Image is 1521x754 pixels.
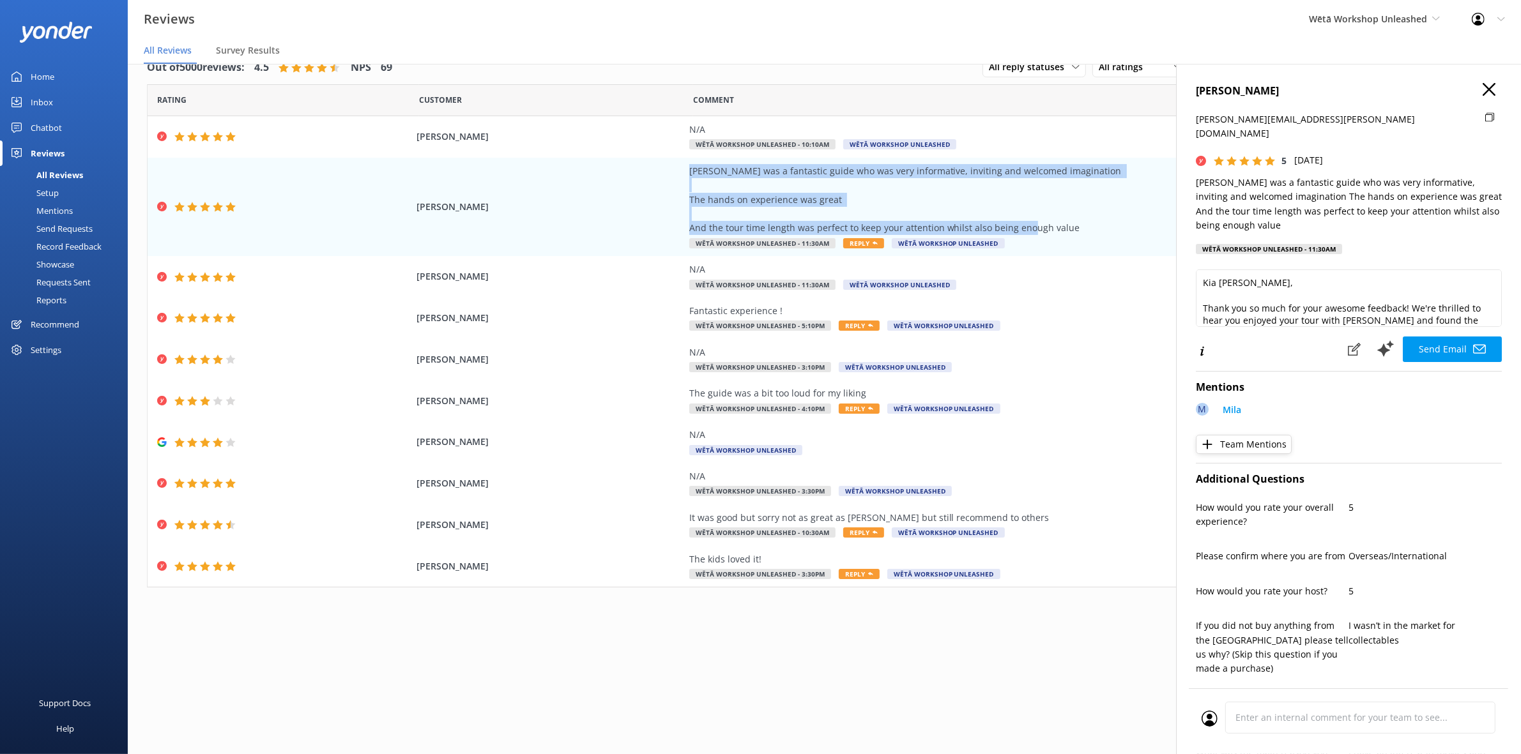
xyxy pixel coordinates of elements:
h4: [PERSON_NAME] [1196,83,1502,100]
p: 5 [1349,501,1502,515]
a: Setup [8,184,128,202]
p: [PERSON_NAME] was a fantastic guide who was very informative, inviting and welcomed imagination T... [1196,176,1502,233]
h4: NPS [351,59,371,76]
div: The kids loved it! [689,552,1271,566]
button: Close [1483,83,1495,97]
a: Record Feedback [8,238,128,255]
span: [PERSON_NAME] [417,518,682,532]
span: All ratings [1099,60,1150,74]
div: All Reviews [8,166,83,184]
img: yonder-white-logo.png [19,22,93,43]
p: Overseas/International [1349,549,1502,563]
span: Wētā Workshop Unleashed - 4:10pm [689,403,831,414]
span: Wētā Workshop Unleashed [839,362,952,372]
p: If you did not buy anything from the [GEOGRAPHIC_DATA] please tell us why? (Skip this question if... [1196,619,1349,676]
div: [PERSON_NAME] was a fantastic guide who was very informative, inviting and welcomed imagination T... [689,164,1271,236]
span: All Reviews [144,44,192,57]
span: [PERSON_NAME] [417,352,682,366]
span: [PERSON_NAME] [417,200,682,214]
span: Reply [839,403,880,414]
span: Wētā Workshop Unleashed - 3:30pm [689,486,831,496]
h4: Out of 5000 reviews: [147,59,245,76]
div: N/A [689,123,1271,137]
span: Wētā Workshop Unleashed [892,238,1005,248]
span: Wētā Workshop Unleashed [1309,13,1427,25]
span: Reply [843,238,884,248]
span: 5 [1281,155,1287,167]
div: Support Docs [40,690,91,716]
div: N/A [689,345,1271,359]
h4: Mentions [1196,379,1502,396]
div: Home [31,64,54,89]
span: Wētā Workshop Unleashed - 5:10pm [689,320,831,331]
a: Showcase [8,255,128,273]
div: Showcase [8,255,74,273]
p: How would you rate your overall experience? [1196,501,1349,529]
p: 5 [1349,584,1502,598]
div: N/A [689,262,1271,276]
span: Wētā Workshop Unleashed - 10:30am [689,527,836,538]
textarea: Kia [PERSON_NAME], Thank you so much for your awesome feedback! We're thrilled to hear you enjoye... [1196,269,1502,327]
span: Wētā Workshop Unleashed [887,403,1000,414]
span: Wētā Workshop Unleashed [887,569,1000,579]
a: Mentions [8,202,128,220]
button: Send Email [1403,336,1502,362]
h4: 4.5 [254,59,269,76]
span: [PERSON_NAME] [417,435,682,449]
div: The guide was a bit too loud for my liking [689,386,1271,400]
p: Please confirm where you are from [1196,549,1349,563]
div: Recommend [31,312,79,337]
span: [PERSON_NAME] [417,269,682,283]
span: [PERSON_NAME] [417,559,682,573]
div: N/A [689,428,1271,442]
div: Help [56,716,74,741]
div: It was good but sorry not as great as [PERSON_NAME] but still recommend to others [689,511,1271,525]
a: Reports [8,291,128,309]
span: Wētā Workshop Unleashed [892,527,1005,538]
div: N/A [689,469,1271,483]
a: Requests Sent [8,273,128,291]
span: Reply [843,527,884,538]
div: Requests Sent [8,273,91,291]
span: Wētā Workshop Unleashed [887,320,1000,331]
span: Wētā Workshop Unleashed - 11:30am [689,280,836,290]
p: How would you rate your host? [1196,584,1349,598]
div: Setup [8,184,59,202]
p: Mila [1223,403,1241,417]
div: Record Feedback [8,238,102,255]
h4: Additional Questions [1196,471,1502,488]
span: Reply [839,320,880,331]
span: Wētā Workshop Unleashed [843,280,956,290]
h3: Reviews [144,9,195,29]
div: Wētā Workshop Unleashed - 11:30am [1196,244,1342,254]
span: Wētā Workshop Unleashed - 10:10am [689,139,836,149]
span: Date [419,94,462,106]
span: Wētā Workshop Unleashed - 3:30pm [689,569,831,579]
h4: 69 [381,59,392,76]
span: [PERSON_NAME] [417,311,682,325]
span: Wētā Workshop Unleashed [839,486,952,496]
span: Question [693,94,734,106]
div: M [1196,403,1209,416]
div: Inbox [31,89,53,115]
div: Mentions [8,202,73,220]
span: [PERSON_NAME] [417,130,682,144]
span: Wētā Workshop Unleashed - 3:10pm [689,362,831,372]
p: [DATE] [1294,153,1323,167]
span: Reply [839,569,880,579]
a: Mila [1216,403,1241,420]
p: [PERSON_NAME][EMAIL_ADDRESS][PERSON_NAME][DOMAIN_NAME] [1196,112,1478,141]
span: Date [157,94,187,106]
div: Reports [8,291,66,309]
span: All reply statuses [989,60,1072,74]
span: Wētā Workshop Unleashed [843,139,956,149]
img: user_profile.svg [1202,711,1218,727]
a: All Reviews [8,166,128,184]
div: Send Requests [8,220,93,238]
button: Team Mentions [1196,435,1292,454]
span: Survey Results [216,44,280,57]
div: Fantastic experience ! [689,304,1271,318]
div: Chatbot [31,115,62,140]
div: Reviews [31,140,65,166]
span: [PERSON_NAME] [417,476,682,490]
